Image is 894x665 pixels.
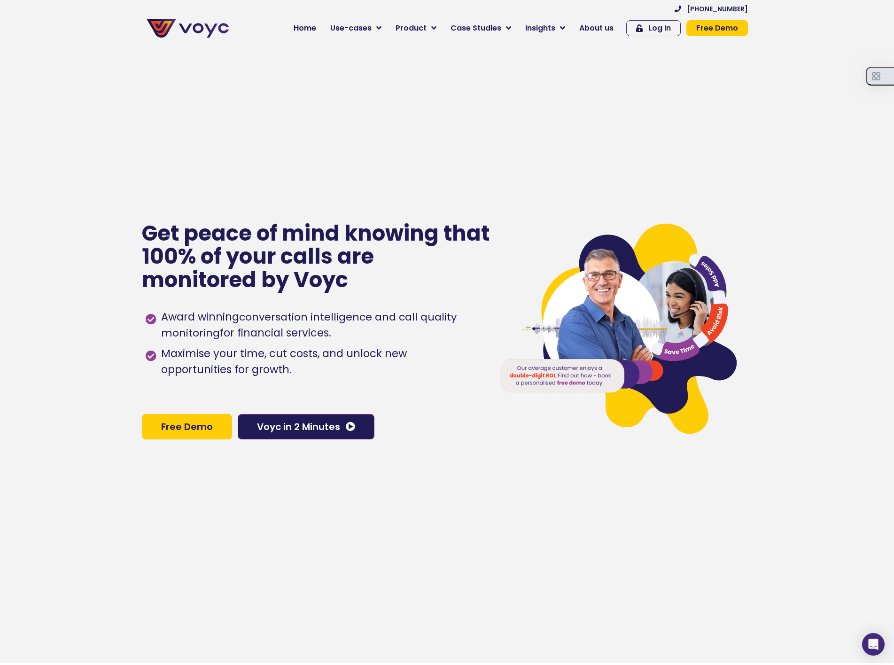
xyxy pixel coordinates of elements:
[142,222,491,292] p: Get peace of mind knowing that 100% of your calls are monitored by Voyc
[862,633,885,656] div: Open Intercom Messenger
[323,19,389,38] a: Use-cases
[147,19,229,38] img: voyc-full-logo
[194,196,238,205] a: Privacy Policy
[124,38,148,48] span: Phone
[687,6,748,12] span: [PHONE_NUMBER]
[389,19,443,38] a: Product
[626,20,681,36] a: Log In
[294,23,316,34] span: Home
[579,23,614,34] span: About us
[159,309,480,341] span: Award winning for financial services.
[648,24,671,32] span: Log In
[161,310,457,340] h1: conversation intelligence and call quality monitoring
[124,76,156,87] span: Job title
[451,23,501,34] span: Case Studies
[572,19,621,38] a: About us
[443,19,518,38] a: Case Studies
[161,422,213,431] span: Free Demo
[159,346,480,378] span: Maximise your time, cut costs, and unlock new opportunities for growth.
[686,20,748,36] a: Free Demo
[675,6,748,12] a: [PHONE_NUMBER]
[238,414,374,439] a: Voyc in 2 Minutes
[525,23,555,34] span: Insights
[287,19,323,38] a: Home
[257,422,340,431] span: Voyc in 2 Minutes
[396,23,427,34] span: Product
[518,19,572,38] a: Insights
[142,414,232,439] a: Free Demo
[330,23,372,34] span: Use-cases
[696,24,738,32] span: Free Demo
